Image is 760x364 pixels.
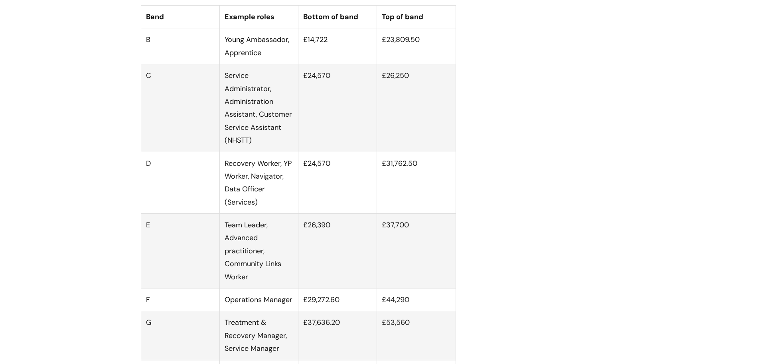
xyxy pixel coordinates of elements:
td: £29,272.60 [298,288,377,311]
td: £14,722 [298,28,377,64]
td: £26,390 [298,214,377,288]
td: £24,570 [298,64,377,152]
td: E [141,214,219,288]
td: Team Leader, Advanced practitioner, Community Links Worker [219,214,298,288]
td: B [141,28,219,64]
td: £31,762.50 [377,152,456,214]
td: Operations Manager [219,288,298,311]
td: £26,250 [377,64,456,152]
td: Recovery Worker, YP Worker, Navigator, Data Officer (Services) [219,152,298,214]
td: Treatment & Recovery Manager, Service Manager [219,311,298,360]
td: D [141,152,219,214]
td: £37,700 [377,214,456,288]
th: Bottom of band [298,5,377,28]
th: Example roles [219,5,298,28]
td: G [141,311,219,360]
td: £37,636.20 [298,311,377,360]
td: Service Administrator, Administration Assistant, Customer Service Assistant (NHSTT) [219,64,298,152]
td: F [141,288,219,311]
td: £24,570 [298,152,377,214]
th: Top of band [377,5,456,28]
td: C [141,64,219,152]
td: £44,290 [377,288,456,311]
th: Band [141,5,219,28]
td: Young Ambassador, Apprentice [219,28,298,64]
td: £53,560 [377,311,456,360]
td: £23,809.50 [377,28,456,64]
